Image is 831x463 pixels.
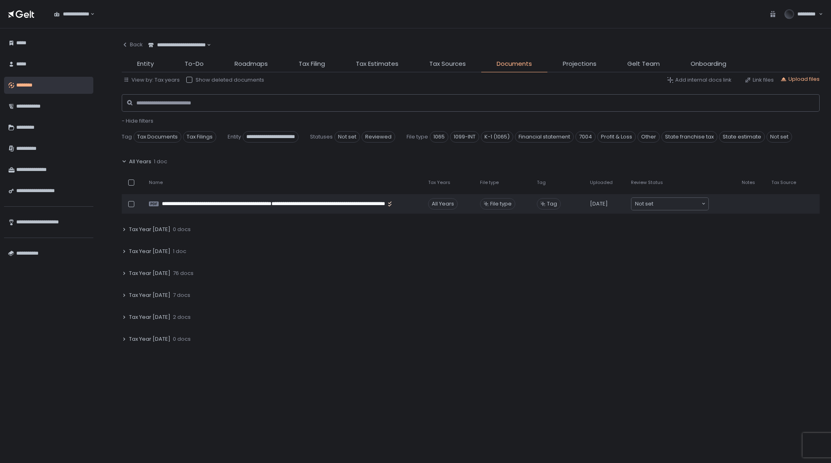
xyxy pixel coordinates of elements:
[627,59,660,69] span: Gelt Team
[362,131,395,143] span: Reviewed
[129,314,170,321] span: Tax Year [DATE]
[173,292,190,299] span: 7 docs
[173,226,191,233] span: 0 docs
[143,37,211,54] div: Search for option
[450,131,479,143] span: 1099-INT
[745,76,774,84] button: Link files
[575,131,596,143] span: 7004
[173,335,191,343] span: 0 docs
[129,335,170,343] span: Tax Year [DATE]
[490,200,512,208] span: File type
[123,76,180,84] button: View by: Tax years
[310,133,333,141] span: Statuses
[407,133,428,141] span: File type
[129,292,170,299] span: Tax Year [DATE]
[228,133,241,141] span: Entity
[129,248,170,255] span: Tax Year [DATE]
[235,59,268,69] span: Roadmaps
[430,131,448,143] span: 1065
[667,76,732,84] button: Add internal docs link
[563,59,596,69] span: Projections
[590,200,608,208] span: [DATE]
[766,131,792,143] span: Not set
[183,131,216,143] span: Tax Filings
[173,314,191,321] span: 2 docs
[635,200,653,208] span: Not set
[780,76,820,83] button: Upload files
[173,248,186,255] span: 1 doc
[137,59,154,69] span: Entity
[122,37,143,53] button: Back
[122,41,143,48] div: Back
[631,180,663,186] span: Review Status
[149,180,163,186] span: Name
[129,226,170,233] span: Tax Year [DATE]
[428,180,450,186] span: Tax Years
[631,198,708,210] div: Search for option
[481,131,513,143] span: K-1 (1065)
[691,59,726,69] span: Onboarding
[122,133,132,141] span: Tag
[597,131,636,143] span: Profit & Loss
[429,59,466,69] span: Tax Sources
[661,131,717,143] span: State franchise tax
[129,270,170,277] span: Tax Year [DATE]
[173,270,194,277] span: 76 docs
[771,180,796,186] span: Tax Source
[154,158,167,165] span: 1 doc
[480,180,499,186] span: File type
[653,200,701,208] input: Search for option
[133,131,181,143] span: Tax Documents
[515,131,574,143] span: Financial statement
[497,59,532,69] span: Documents
[334,131,360,143] span: Not set
[742,180,755,186] span: Notes
[356,59,398,69] span: Tax Estimates
[122,117,153,125] button: - Hide filters
[49,6,95,23] div: Search for option
[590,180,613,186] span: Uploaded
[299,59,325,69] span: Tax Filing
[719,131,765,143] span: State estimate
[637,131,660,143] span: Other
[537,180,546,186] span: Tag
[547,200,557,208] span: Tag
[428,198,458,210] div: All Years
[89,10,90,18] input: Search for option
[129,158,151,165] span: All Years
[185,59,204,69] span: To-Do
